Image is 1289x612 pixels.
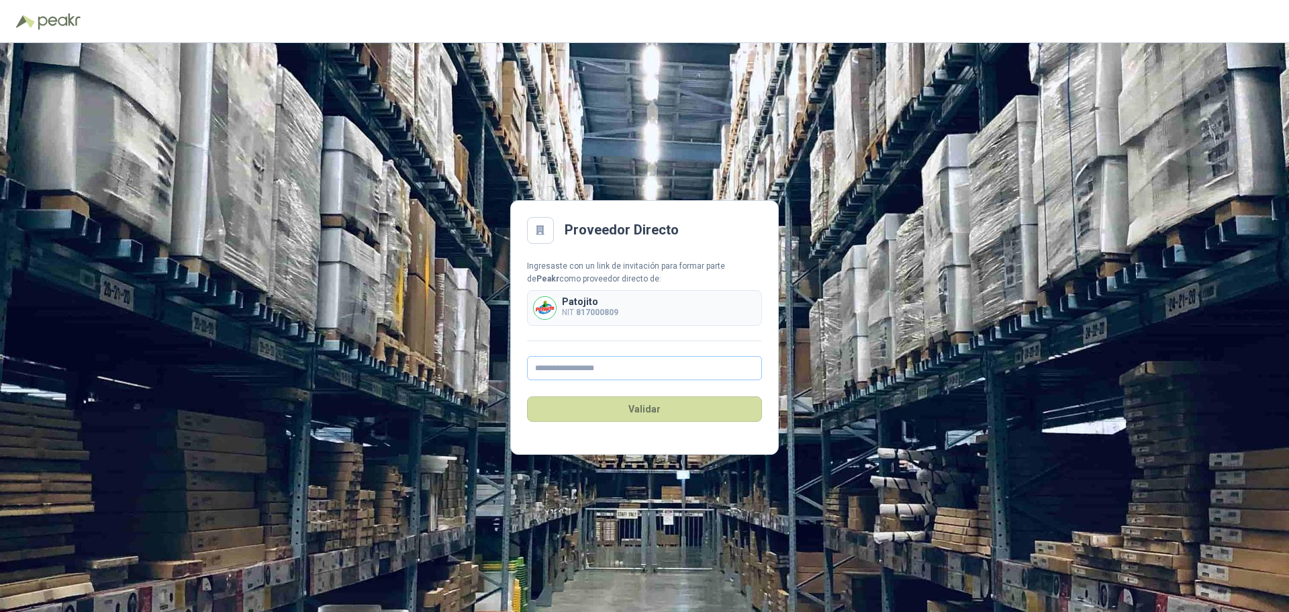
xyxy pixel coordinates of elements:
[562,306,618,319] p: NIT
[565,220,679,241] h2: Proveedor Directo
[16,15,35,28] img: Logo
[38,13,81,30] img: Peakr
[534,297,556,319] img: Company Logo
[562,297,618,306] p: Patojito
[536,274,559,283] b: Peakr
[527,396,762,422] button: Validar
[527,260,762,286] div: Ingresaste con un link de invitación para formar parte de como proveedor directo de:
[576,308,618,317] b: 817000809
